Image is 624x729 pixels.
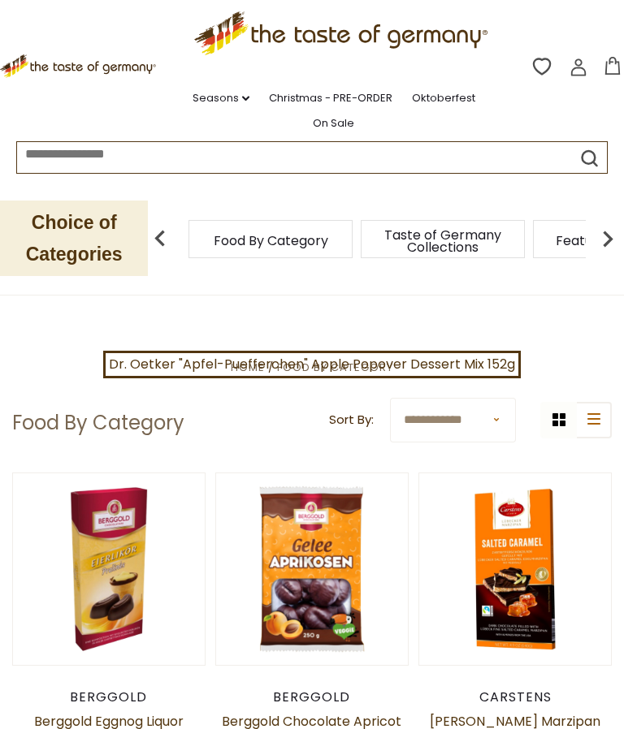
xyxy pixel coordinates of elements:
[329,410,374,430] label: Sort By:
[214,235,328,247] a: Food By Category
[412,89,475,107] a: Oktoberfest
[215,689,409,705] div: Berggold
[12,689,206,705] div: Berggold
[193,89,249,107] a: Seasons
[144,222,176,255] img: previous arrow
[378,229,508,253] a: Taste of Germany Collections
[103,351,521,378] a: Dr. Oetker "Apfel-Puefferchen" Apple Popover Dessert Mix 152g
[419,473,611,665] img: Carstens Luebecker Marzipan Bars with Dark Chocolate and Salted Caramel, 4.9 oz
[13,473,205,665] img: Berggold Eggnog Liquor Pralines, 100g
[591,222,624,255] img: next arrow
[418,689,612,705] div: Carstens
[12,411,184,435] h1: Food By Category
[269,89,392,107] a: Christmas - PRE-ORDER
[313,114,354,132] a: On Sale
[216,473,408,665] img: Berggold Chocolate Apricot Jelly Pralines, 300g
